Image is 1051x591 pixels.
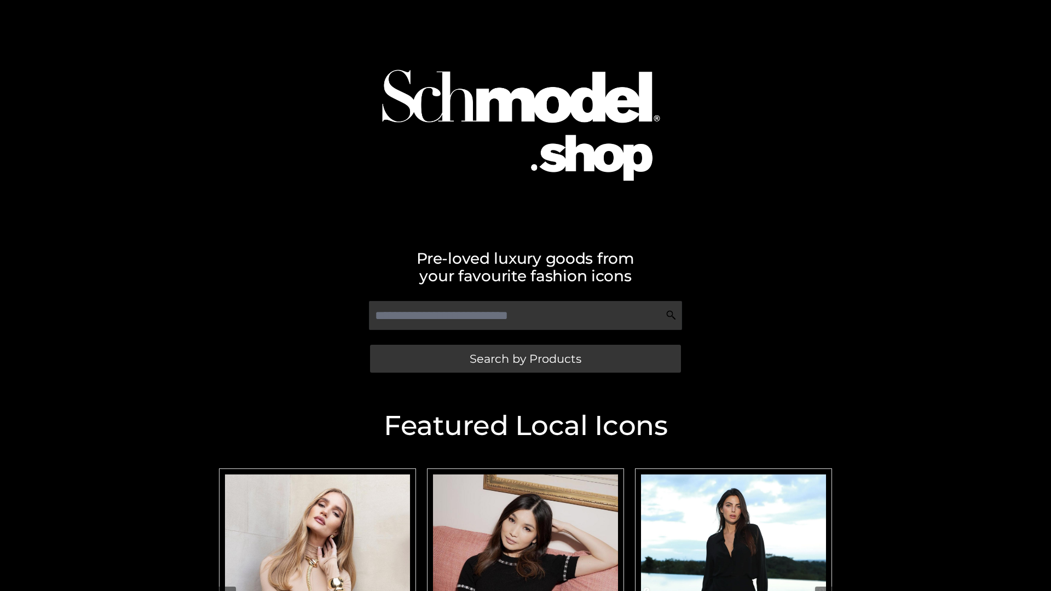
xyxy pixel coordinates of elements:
img: Search Icon [666,310,677,321]
a: Search by Products [370,345,681,373]
h2: Featured Local Icons​ [213,412,838,439]
h2: Pre-loved luxury goods from your favourite fashion icons [213,250,838,285]
span: Search by Products [470,353,581,364]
